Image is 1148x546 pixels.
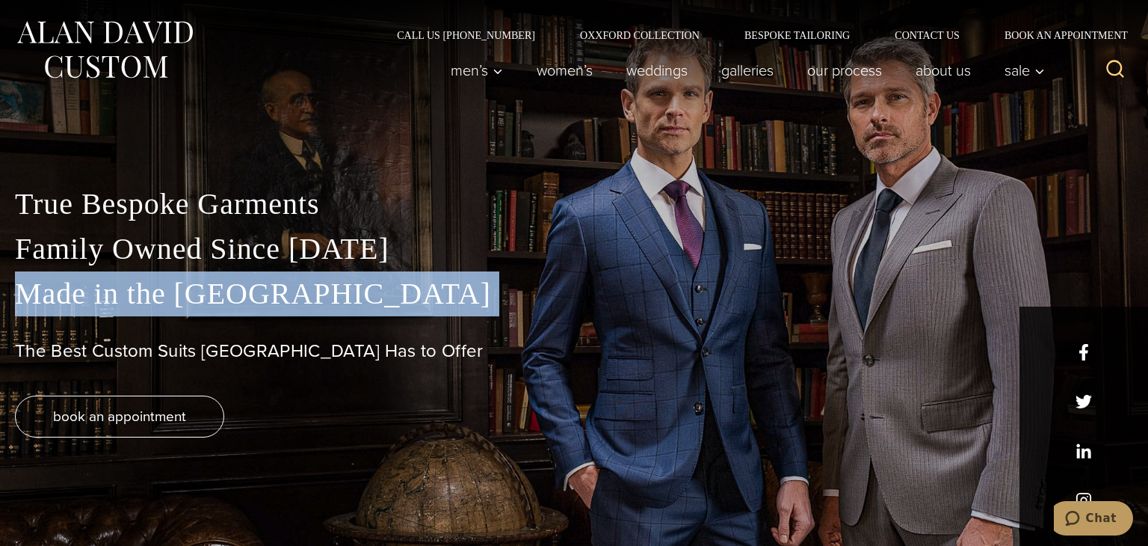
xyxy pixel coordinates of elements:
a: Bespoke Tailoring [722,30,872,40]
a: Our Process [791,55,899,85]
p: True Bespoke Garments Family Owned Since [DATE] Made in the [GEOGRAPHIC_DATA] [15,182,1133,316]
a: Women’s [520,55,610,85]
img: Alan David Custom [15,16,194,83]
a: Book an Appointment [982,30,1133,40]
a: book an appointment [15,396,224,438]
nav: Secondary Navigation [374,30,1133,40]
nav: Primary Navigation [434,55,1053,85]
button: View Search Form [1097,52,1133,88]
button: Sale sub menu toggle [988,55,1053,85]
a: About Us [899,55,988,85]
iframe: Opens a widget where you can chat to one of our agents [1054,501,1133,539]
a: Contact Us [872,30,982,40]
a: Galleries [705,55,791,85]
span: book an appointment [53,405,186,427]
h1: The Best Custom Suits [GEOGRAPHIC_DATA] Has to Offer [15,340,1133,362]
a: weddings [610,55,705,85]
button: Men’s sub menu toggle [434,55,520,85]
a: Call Us [PHONE_NUMBER] [374,30,558,40]
a: Oxxford Collection [558,30,722,40]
